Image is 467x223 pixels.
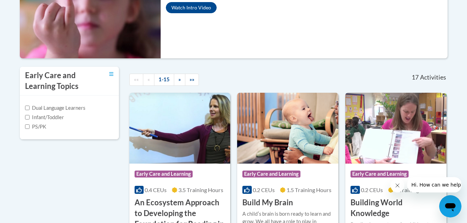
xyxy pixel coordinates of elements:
a: 1-15 [154,74,174,86]
a: End [185,74,199,86]
a: Previous [143,74,154,86]
span: Early Care and Learning [351,171,409,177]
span: Activities [420,74,446,81]
iframe: Button to launch messaging window [439,195,461,217]
span: 17 [412,74,419,81]
img: Course Logo [345,93,446,164]
button: Watch Intro Video [166,2,217,13]
h3: Early Care and Learning Topics [25,70,91,92]
h3: Build My Brain [242,197,293,208]
span: 0.2 CEUs [253,187,275,193]
a: Toggle collapse [109,70,114,78]
h3: Building World Knowledge [351,197,441,219]
span: 3.5 Training Hours [178,187,223,193]
span: Hi. How can we help? [4,5,56,10]
iframe: Message from company [407,177,461,192]
a: Begining [129,74,143,86]
span: «« [134,76,139,82]
span: 0.2 CEUs [361,187,383,193]
span: » [178,76,181,82]
label: PS/PK [25,123,46,131]
label: Infant/Toddler [25,114,64,121]
input: Checkbox for Options [25,124,30,129]
a: Next [174,74,185,86]
input: Checkbox for Options [25,106,30,110]
span: Early Care and Learning [135,171,193,177]
img: Course Logo [129,93,231,164]
span: »» [190,76,194,82]
iframe: Close message [390,179,404,192]
input: Checkbox for Options [25,115,30,119]
span: « [147,76,150,82]
span: 0.4 CEUs [145,187,167,193]
span: 1.5 Training Hours [287,187,331,193]
span: Early Care and Learning [242,171,300,177]
label: Dual Language Learners [25,104,85,112]
img: Course Logo [237,93,338,164]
